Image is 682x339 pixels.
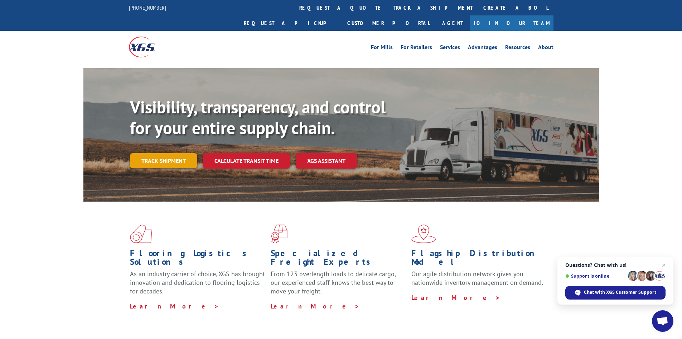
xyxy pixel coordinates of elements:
img: xgs-icon-flagship-distribution-model-red [411,225,436,243]
a: Calculate transit time [203,153,290,169]
span: As an industry carrier of choice, XGS has brought innovation and dedication to flooring logistics... [130,270,265,295]
a: For Mills [371,44,393,52]
span: Chat with XGS Customer Support [584,289,656,296]
div: Open chat [652,310,673,332]
b: Visibility, transparency, and control for your entire supply chain. [130,96,386,139]
a: Customer Portal [342,15,435,31]
a: Agent [435,15,470,31]
a: [PHONE_NUMBER] [129,4,166,11]
p: From 123 overlength loads to delicate cargo, our experienced staff knows the best way to move you... [271,270,406,302]
h1: Flagship Distribution Model [411,249,547,270]
span: Support is online [565,273,625,279]
span: Our agile distribution network gives you nationwide inventory management on demand. [411,270,543,287]
a: Resources [505,44,530,52]
a: Join Our Team [470,15,553,31]
div: Chat with XGS Customer Support [565,286,666,300]
a: XGS ASSISTANT [296,153,357,169]
span: Questions? Chat with us! [565,262,666,268]
a: Advantages [468,44,497,52]
span: Close chat [659,261,668,269]
a: Track shipment [130,153,197,168]
a: For Retailers [401,44,432,52]
a: Request a pickup [238,15,342,31]
a: About [538,44,553,52]
h1: Flooring Logistics Solutions [130,249,265,270]
a: Learn More > [130,302,219,310]
h1: Specialized Freight Experts [271,249,406,270]
img: xgs-icon-total-supply-chain-intelligence-red [130,225,152,243]
a: Learn More > [271,302,360,310]
a: Services [440,44,460,52]
img: xgs-icon-focused-on-flooring-red [271,225,287,243]
a: Learn More > [411,293,500,302]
